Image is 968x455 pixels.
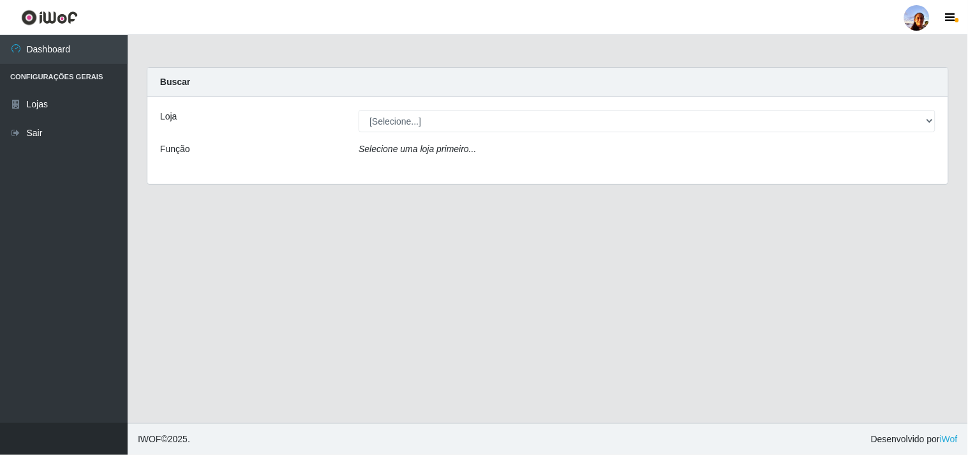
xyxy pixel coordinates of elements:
[138,433,190,446] span: © 2025 .
[138,434,161,444] span: IWOF
[359,144,476,154] i: Selecione uma loja primeiro...
[160,110,177,123] label: Loja
[21,10,78,26] img: CoreUI Logo
[160,143,190,156] label: Função
[160,77,190,87] strong: Buscar
[871,433,958,446] span: Desenvolvido por
[940,434,958,444] a: iWof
